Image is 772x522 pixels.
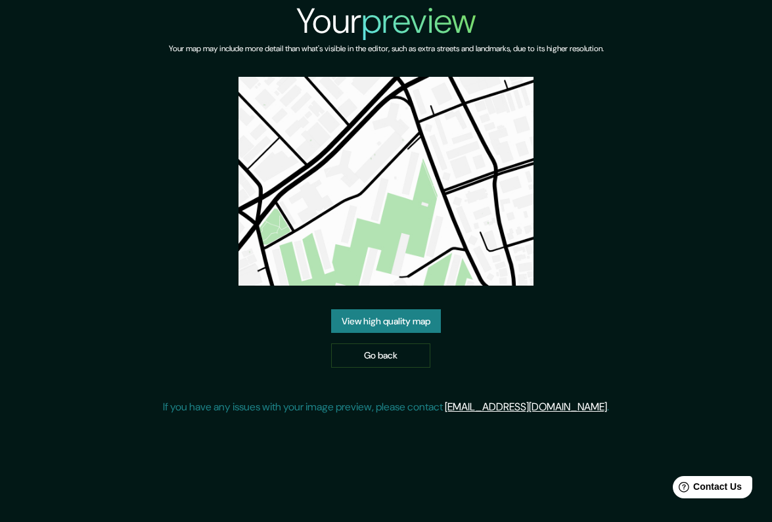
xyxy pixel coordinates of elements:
img: created-map-preview [238,77,534,286]
h6: Your map may include more detail than what's visible in the editor, such as extra streets and lan... [169,42,604,56]
a: [EMAIL_ADDRESS][DOMAIN_NAME] [445,400,607,414]
a: Go back [331,343,430,368]
a: View high quality map [331,309,441,334]
p: If you have any issues with your image preview, please contact . [163,399,609,415]
iframe: Help widget launcher [655,471,758,508]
